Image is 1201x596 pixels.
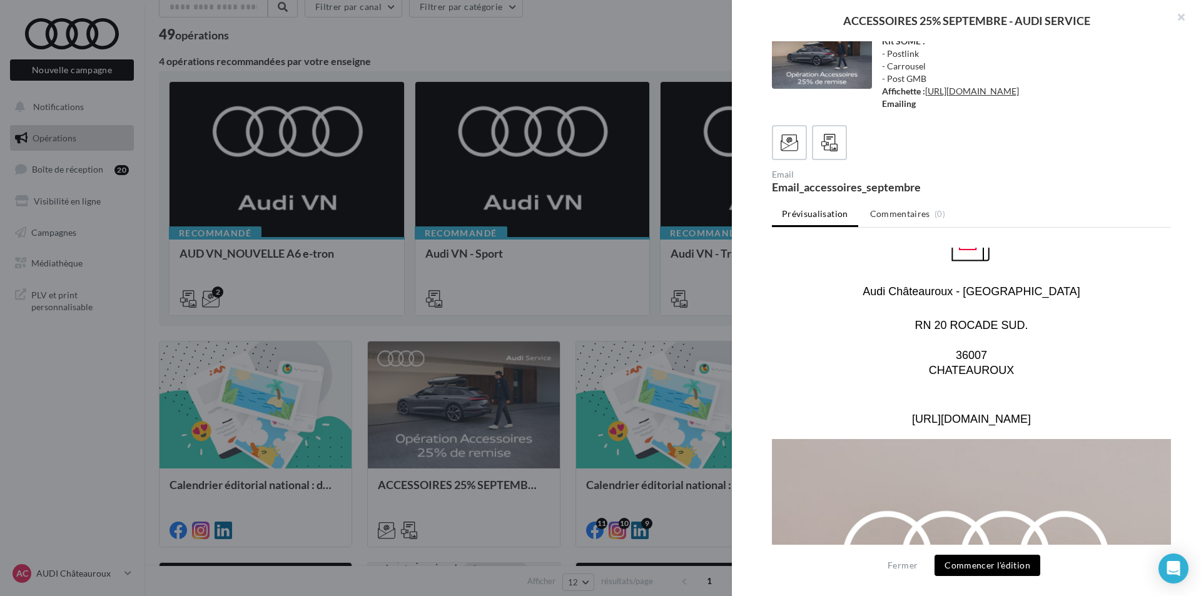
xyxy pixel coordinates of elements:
div: - Postlink - Carrousel - Post GMB [882,35,1162,110]
div: ACCESSOIRES 25% SEPTEMBRE - AUDI SERVICE [752,15,1181,26]
a: [URL][DOMAIN_NAME] [925,86,1019,96]
div: Email_accessoires_septembre [772,181,966,193]
font: RN 20 ROCADE SUD. 36007 CHATEAUROUX [143,71,256,129]
span: Commentaires [870,208,930,220]
strong: Affichette : [882,86,925,96]
strong: Kit SOME : [882,36,925,46]
font: [URL][DOMAIN_NAME] [140,165,259,178]
div: Open Intercom Messenger [1158,553,1188,583]
button: Fermer [883,558,923,573]
button: Commencer l'édition [935,555,1040,576]
span: (0) [935,209,945,219]
div: Email [772,170,966,179]
strong: Emailing [882,98,916,109]
font: Audi Châteauroux - [GEOGRAPHIC_DATA] [91,38,308,50]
